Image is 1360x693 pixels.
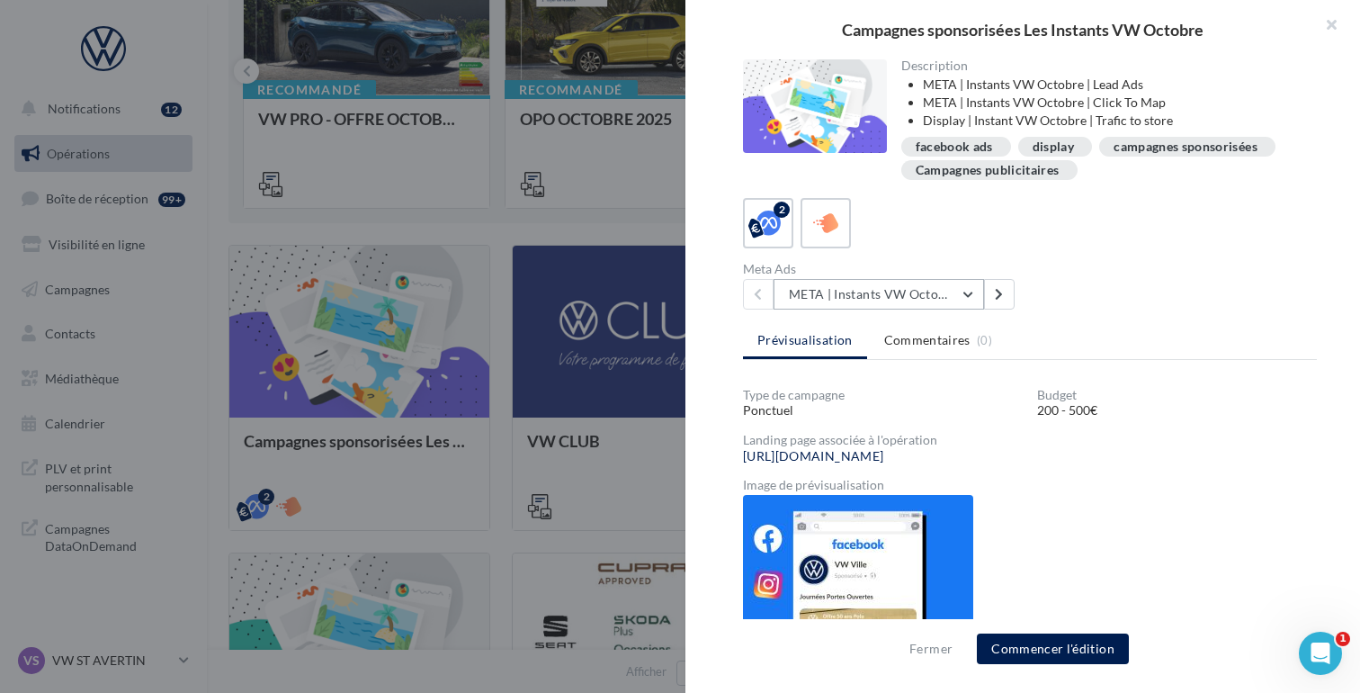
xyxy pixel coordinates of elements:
button: META | Instants VW Octobre | Click To Map [774,279,984,310]
div: 2 [774,202,790,218]
div: Landing page associée à l'opération [743,434,1317,446]
button: Fermer [902,638,960,660]
div: display [1033,140,1074,154]
div: Ponctuel [743,401,1023,419]
button: Commencer l'édition [977,634,1129,664]
div: campagnes sponsorisées [1114,140,1257,154]
div: Campagnes sponsorisées Les Instants VW Octobre [714,22,1331,38]
div: Image de prévisualisation [743,479,1317,491]
div: 200 - 500€ [1037,401,1317,419]
div: Budget [1037,389,1317,401]
li: Display | Instant VW Octobre | Trafic to store [923,112,1303,130]
iframe: Intercom live chat [1299,632,1342,675]
span: Commentaires [884,331,971,349]
span: (0) [977,333,992,347]
li: META | Instants VW Octobre | Click To Map [923,94,1303,112]
div: Campagnes publicitaires [916,164,1060,177]
span: 1 [1336,632,1350,646]
div: facebook ads [916,140,993,154]
div: Description [901,59,1303,72]
li: META | Instants VW Octobre | Lead Ads [923,76,1303,94]
div: Meta Ads [743,263,1023,275]
div: Type de campagne [743,389,1023,401]
a: [URL][DOMAIN_NAME] [743,449,883,463]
